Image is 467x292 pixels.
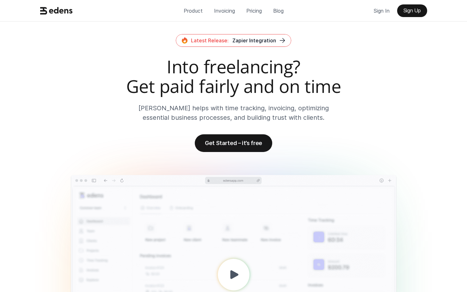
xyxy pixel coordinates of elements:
a: Blog [268,4,289,17]
p: Invoicing [214,6,235,15]
a: Invoicing [209,4,240,17]
a: Sign In [369,4,395,17]
a: Product [179,4,208,17]
p: Product [184,6,203,15]
a: Sign Up [397,4,427,17]
a: Pricing [241,4,267,17]
p: Get Started – it’s free [205,140,262,146]
p: [PERSON_NAME] helps with time tracking, invoicing, optimizing essential business processes, and b... [126,103,341,122]
span: Zapier Integration [232,37,276,44]
p: Sign In [374,6,390,15]
span: Latest Release: [191,37,229,44]
a: Latest Release:Zapier Integration [176,34,291,47]
p: Blog [273,6,284,15]
h2: Into freelancing? Get paid fairly and on time [38,57,430,96]
p: Pricing [246,6,262,15]
p: Sign Up [403,8,421,14]
a: Get Started – it’s free [195,134,272,152]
